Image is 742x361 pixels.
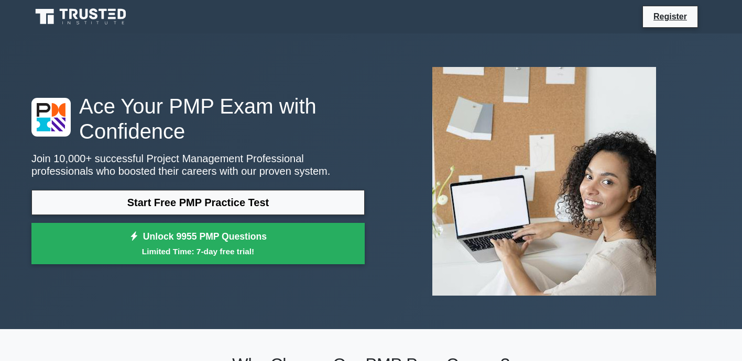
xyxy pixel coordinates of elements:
p: Join 10,000+ successful Project Management Professional professionals who boosted their careers w... [31,152,365,177]
small: Limited Time: 7-day free trial! [45,245,352,257]
a: Register [647,10,693,23]
h1: Ace Your PMP Exam with Confidence [31,94,365,144]
a: Unlock 9955 PMP QuestionsLimited Time: 7-day free trial! [31,223,365,265]
a: Start Free PMP Practice Test [31,190,365,215]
